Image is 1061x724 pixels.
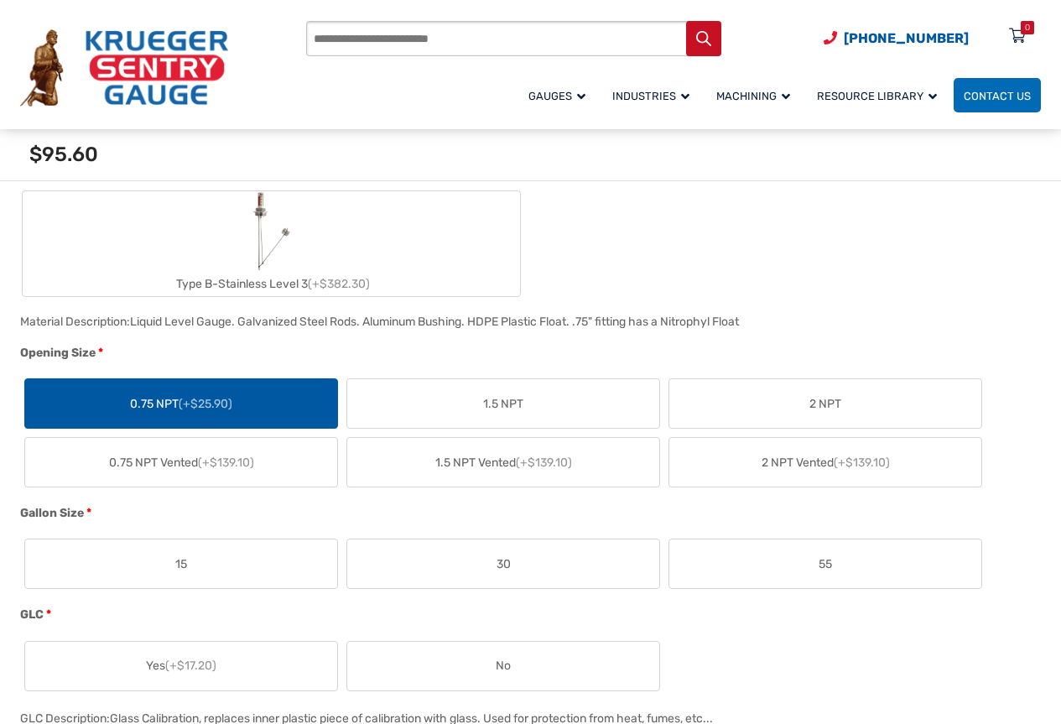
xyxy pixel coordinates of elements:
span: GLC [20,607,44,622]
span: 1.5 NPT [483,395,523,413]
abbr: required [98,344,103,362]
span: (+$382.30) [308,277,370,291]
span: [PHONE_NUMBER] [844,30,969,46]
span: 55 [819,555,832,573]
span: Gallon Size [20,506,84,520]
span: 0.75 NPT Vented [109,454,254,471]
span: $95.60 [29,143,98,166]
span: (+$139.10) [198,456,254,470]
a: Gauges [518,76,602,115]
span: Gauges [528,90,585,102]
span: (+$17.20) [165,659,216,673]
div: Liquid Level Gauge. Galvanized Steel Rods. Aluminum Bushing. HDPE Plastic Float. .75" fitting has... [130,315,739,329]
abbr: required [86,504,91,522]
a: Machining [706,76,807,115]
span: (+$139.10) [516,456,572,470]
span: Material Description: [20,315,130,329]
span: 1.5 NPT Vented [435,454,572,471]
span: 30 [497,555,511,573]
a: Resource Library [807,76,954,115]
span: (+$139.10) [834,456,890,470]
div: Type B-Stainless Level 3 [23,272,520,296]
span: Contact Us [964,90,1031,102]
span: 2 NPT Vented [762,454,890,471]
a: Industries [602,76,706,115]
span: Industries [612,90,689,102]
span: Resource Library [817,90,937,102]
span: Machining [716,90,790,102]
span: No [496,657,511,675]
span: 15 [175,555,187,573]
span: 2 NPT [809,395,841,413]
abbr: required [46,606,51,623]
span: Yes [146,657,216,675]
div: 0 [1025,21,1030,34]
span: Opening Size [20,346,96,360]
img: Krueger Sentry Gauge [20,29,228,107]
label: Type B-Stainless Level 3 [23,191,520,296]
a: Phone Number (920) 434-8860 [824,28,969,49]
span: (+$25.90) [179,397,232,411]
a: Contact Us [954,78,1041,112]
span: 0.75 NPT [130,395,232,413]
